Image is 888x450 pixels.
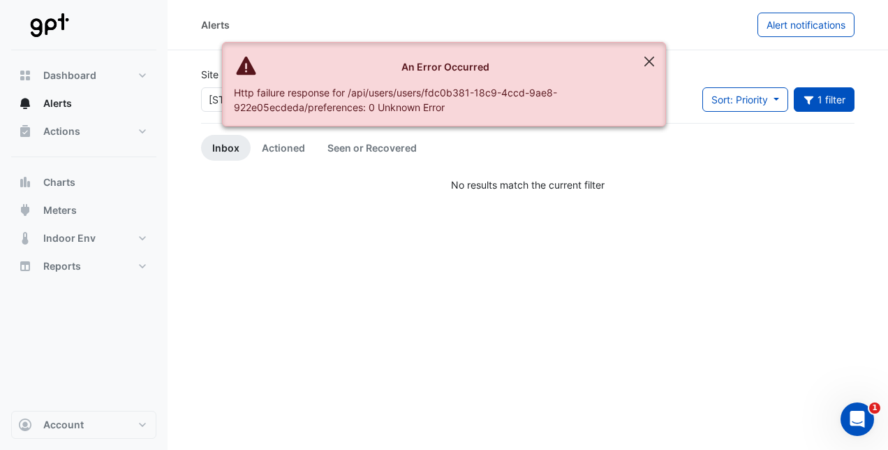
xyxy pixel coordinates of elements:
strong: An Error Occurred [401,61,489,73]
a: Seen or Recovered [316,135,428,161]
span: Sort: Priority [711,94,768,106]
div: No results match the current filter [201,177,854,192]
span: Meters [43,203,77,217]
app-icon: Indoor Env [18,231,32,245]
button: Reports [11,252,156,280]
div: Alerts [201,17,230,32]
app-icon: Reports [18,259,32,273]
span: 1 [869,402,880,414]
button: Close [633,43,665,80]
span: Alert notifications [767,19,845,31]
app-icon: Dashboard [18,68,32,82]
button: Account [11,411,156,439]
iframe: Intercom live chat [841,402,874,436]
app-icon: Alerts [18,96,32,110]
label: Site [201,67,219,82]
span: Charts [43,175,75,189]
button: Actions [11,117,156,145]
a: Actioned [251,135,316,161]
button: Alerts [11,89,156,117]
button: Alert notifications [757,13,854,37]
app-icon: Charts [18,175,32,189]
span: Account [43,418,84,432]
button: 1 filter [794,87,855,112]
app-icon: Actions [18,124,32,138]
button: Meters [11,196,156,224]
a: Inbox [201,135,251,161]
span: Dashboard [43,68,96,82]
app-icon: Meters [18,203,32,217]
button: Charts [11,168,156,196]
span: Alerts [43,96,72,110]
span: Reports [43,259,81,273]
button: Indoor Env [11,224,156,252]
img: Company Logo [17,11,80,39]
span: Indoor Env [43,231,96,245]
span: Actions [43,124,80,138]
div: Http failure response for /api/users/users/fdc0b381-18c9-4ccd-9ae8-922e05ecdeda/preferences: 0 Un... [234,85,632,115]
button: Sort: Priority [702,87,788,112]
button: Dashboard [11,61,156,89]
